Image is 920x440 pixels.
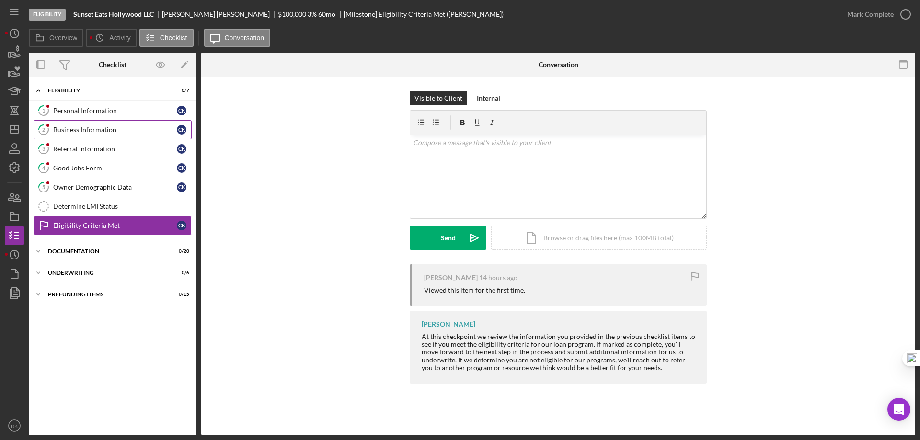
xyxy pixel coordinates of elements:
div: [PERSON_NAME] [424,274,478,282]
div: Business Information [53,126,177,134]
tspan: 3 [42,146,45,152]
label: Checklist [160,34,187,42]
span: $100,000 [278,10,306,18]
div: 60 mo [318,11,335,18]
div: Eligibility Criteria Met [53,222,177,229]
label: Overview [49,34,77,42]
div: Eligibility [29,9,66,21]
div: Underwriting [48,270,165,276]
a: 2Business InformationCK [34,120,192,139]
div: 3 % [308,11,317,18]
div: Send [441,226,456,250]
div: Visible to Client [414,91,462,105]
a: 4Good Jobs FormCK [34,158,192,178]
button: Conversation [204,29,271,47]
div: At this checkpoint we review the information you provided in the previous checklist items to see ... [422,333,697,371]
a: 3Referral InformationCK [34,139,192,158]
b: Sunset Eats Hollywood LLC [73,11,154,18]
div: [PERSON_NAME] [PERSON_NAME] [162,11,278,18]
button: Mark Complete [838,5,915,24]
div: Referral Information [53,145,177,153]
div: C K [177,125,186,135]
div: Determine LMI Status [53,203,191,210]
tspan: 5 [42,184,45,190]
img: one_i.png [907,353,917,363]
div: 0 / 6 [172,270,189,276]
text: RK [11,423,18,429]
div: Documentation [48,248,165,254]
div: C K [177,144,186,154]
div: [Milestone] Eligibility Criteria Met ([PERSON_NAME]) [344,11,504,18]
div: Viewed this item for the first time. [424,286,525,294]
button: Checklist [139,29,194,47]
div: Owner Demographic Data [53,183,177,191]
button: Send [410,226,486,250]
a: Eligibility Criteria MetCK [34,216,192,235]
button: Visible to Client [410,91,467,105]
div: Open Intercom Messenger [887,398,910,421]
label: Conversation [225,34,264,42]
tspan: 4 [42,165,46,171]
a: 1Personal InformationCK [34,101,192,120]
div: 0 / 15 [172,292,189,297]
div: 0 / 20 [172,248,189,254]
div: 0 / 7 [172,88,189,93]
div: Personal Information [53,107,177,114]
div: Prefunding Items [48,292,165,297]
time: 2025-10-09 01:35 [479,274,517,282]
div: C K [177,221,186,230]
div: Eligibility [48,88,165,93]
div: [PERSON_NAME] [422,320,475,328]
tspan: 2 [42,126,45,133]
button: Internal [472,91,505,105]
div: Conversation [539,61,578,68]
label: Activity [109,34,130,42]
a: Determine LMI Status [34,197,192,216]
button: Overview [29,29,83,47]
div: Checklist [99,61,126,68]
div: Good Jobs Form [53,164,177,172]
div: Internal [477,91,500,105]
div: Mark Complete [847,5,894,24]
div: C K [177,163,186,173]
button: RK [5,416,24,435]
div: C K [177,106,186,115]
button: Activity [86,29,137,47]
tspan: 1 [42,107,45,113]
div: C K [177,182,186,192]
a: 5Owner Demographic DataCK [34,178,192,197]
